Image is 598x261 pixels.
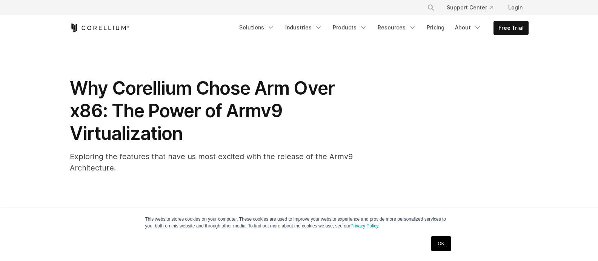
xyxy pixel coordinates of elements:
a: OK [431,236,450,251]
a: Privacy Policy. [350,223,380,229]
a: Login [502,1,529,14]
a: Corellium Home [70,23,130,32]
a: About [450,21,486,34]
span: Why Corellium Chose Arm Over x86: The Power of Armv9 Virtualization [70,77,335,144]
a: Products [328,21,372,34]
a: Support Center [441,1,499,14]
div: Navigation Menu [235,21,529,35]
span: Exploring the features that have us most excited with the release of the Armv9 Architecture. [70,152,353,172]
button: Search [424,1,438,14]
a: Industries [281,21,327,34]
p: This website stores cookies on your computer. These cookies are used to improve your website expe... [145,216,453,229]
a: Pricing [422,21,449,34]
a: Solutions [235,21,279,34]
a: Free Trial [494,21,528,35]
div: Navigation Menu [418,1,529,14]
a: Resources [373,21,421,34]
